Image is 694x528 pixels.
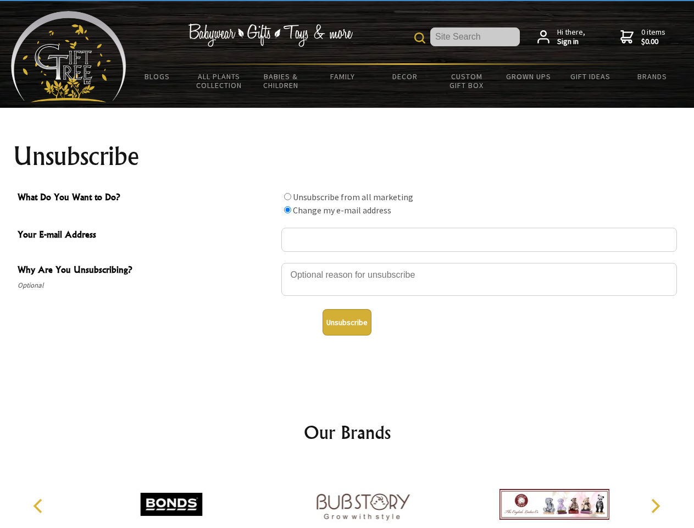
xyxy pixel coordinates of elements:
[559,65,621,88] a: Gift Ideas
[11,11,126,102] img: Babyware - Gifts - Toys and more...
[374,65,436,88] a: Decor
[641,27,665,47] span: 0 items
[323,309,371,335] button: Unsubscribe
[18,263,276,279] span: Why Are You Unsubscribing?
[27,494,52,518] button: Previous
[250,65,312,97] a: Babies & Children
[284,193,291,200] input: What Do You Want to Do?
[188,24,353,47] img: Babywear - Gifts - Toys & more
[430,28,520,46] input: Site Search
[643,494,667,518] button: Next
[13,143,681,169] h1: Unsubscribe
[557,37,585,47] strong: Sign in
[497,65,559,88] a: Grown Ups
[18,279,276,292] span: Optional
[188,65,251,97] a: All Plants Collection
[537,28,585,47] a: Hi there,Sign in
[312,65,374,88] a: Family
[293,191,413,202] label: Unsubscribe from all marketing
[641,37,665,47] strong: $0.00
[22,419,673,446] h2: Our Brands
[281,228,677,252] input: Your E-mail Address
[293,205,391,216] label: Change my e-mail address
[436,65,498,97] a: Custom Gift Box
[281,263,677,296] textarea: Why Are You Unsubscribing?
[414,32,425,43] img: product search
[18,228,276,244] span: Your E-mail Address
[557,28,585,47] span: Hi there,
[126,65,188,88] a: BLOGS
[620,28,665,47] a: 0 items$0.00
[284,206,291,213] input: What Do You Want to Do?
[18,190,276,206] span: What Do You Want to Do?
[621,65,684,88] a: Brands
